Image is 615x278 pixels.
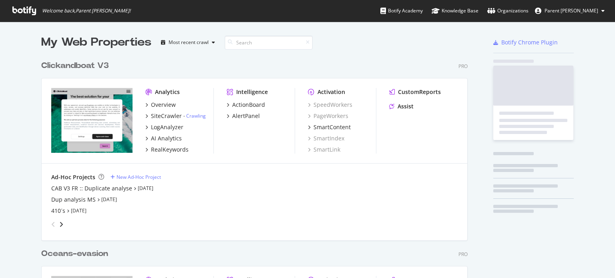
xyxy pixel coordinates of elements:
div: SmartContent [314,123,351,131]
a: Clickandboat V3 [41,60,112,72]
div: Knowledge Base [432,7,478,15]
a: 410´s [51,207,65,215]
div: New Ad-Hoc Project [117,174,161,180]
a: SmartIndex [308,134,344,142]
a: [DATE] [71,207,86,214]
div: Botify Academy [380,7,423,15]
a: CustomReports [389,88,441,96]
a: AlertPanel [227,112,260,120]
a: SiteCrawler- Crawling [145,112,206,120]
div: Pro [458,251,468,258]
div: Assist [398,102,414,110]
div: SiteCrawler [151,112,182,120]
div: Organizations [487,7,529,15]
div: CustomReports [398,88,441,96]
a: ActionBoard [227,101,265,109]
a: AI Analytics [145,134,182,142]
a: SmartContent [308,123,351,131]
div: RealKeywords [151,146,189,154]
a: PageWorkers [308,112,348,120]
div: Analytics [155,88,180,96]
span: Parent Jeanne [545,7,598,14]
div: - [183,112,206,119]
input: Search [225,36,313,50]
div: Ad-Hoc Projects [51,173,95,181]
div: My Web Properties [41,34,151,50]
div: Pro [458,63,468,70]
img: clickandboat.com [51,88,133,153]
a: SpeedWorkers [308,101,352,109]
a: Dup analysis MS [51,196,96,204]
div: Overview [151,101,176,109]
button: Parent [PERSON_NAME] [529,4,611,17]
div: Most recent crawl [169,40,209,45]
div: LogAnalyzer [151,123,183,131]
div: angle-right [58,220,64,228]
a: CAB V3 FR :: Duplicate analyse [51,184,132,192]
a: Oceans-evasion [41,248,111,260]
a: SmartLink [308,146,340,154]
a: [DATE] [101,196,117,203]
a: Overview [145,101,176,109]
div: AI Analytics [151,134,182,142]
div: AlertPanel [232,112,260,120]
a: New Ad-Hoc Project [111,174,161,180]
button: Most recent crawl [158,36,218,49]
div: Clickandboat V3 [41,60,109,72]
div: ActionBoard [232,101,265,109]
a: LogAnalyzer [145,123,183,131]
div: Activation [318,88,345,96]
div: Intelligence [236,88,268,96]
div: Botify Chrome Plugin [501,38,558,46]
div: angle-left [48,218,58,231]
a: Crawling [186,112,206,119]
a: Assist [389,102,414,110]
a: [DATE] [138,185,153,192]
a: RealKeywords [145,146,189,154]
a: Botify Chrome Plugin [493,38,558,46]
span: Welcome back, Parent [PERSON_NAME] ! [42,8,131,14]
div: Oceans-evasion [41,248,108,260]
